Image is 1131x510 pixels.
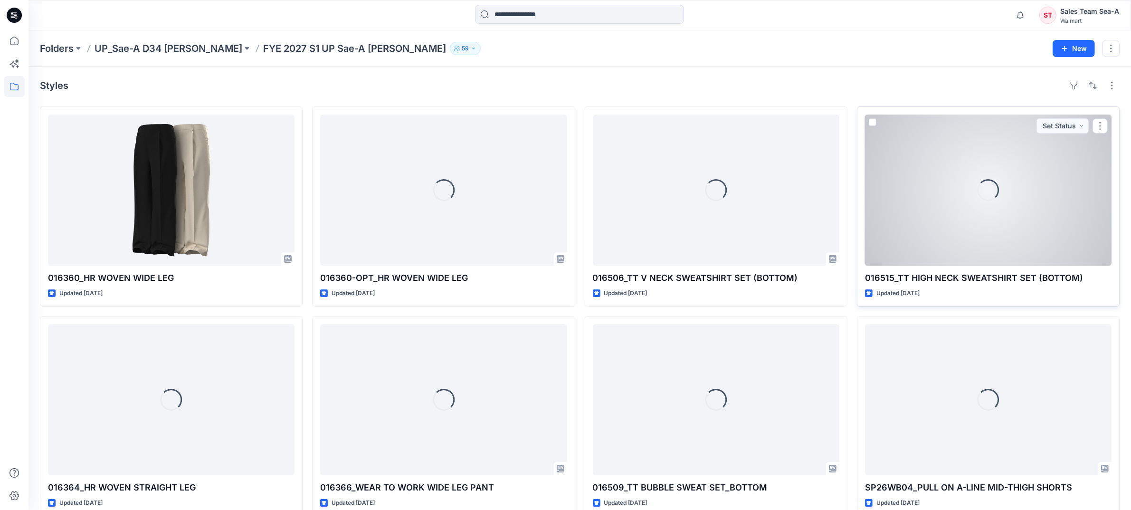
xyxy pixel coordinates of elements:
[320,481,567,494] p: 016366_WEAR TO WORK WIDE LEG PANT
[48,115,295,266] a: 016360_HR WOVEN WIDE LEG
[332,289,375,298] p: Updated [DATE]
[450,42,481,55] button: 59
[1060,17,1119,24] div: Walmart
[48,271,295,285] p: 016360_HR WOVEN WIDE LEG
[59,289,103,298] p: Updated [DATE]
[865,271,1112,285] p: 016515_TT HIGH NECK SWEATSHIRT SET (BOTTOM)
[1039,7,1056,24] div: ST
[332,498,375,508] p: Updated [DATE]
[40,42,74,55] a: Folders
[865,481,1112,494] p: SP26WB04_PULL ON A-LINE MID-THIGH SHORTS
[320,271,567,285] p: 016360-OPT_HR WOVEN WIDE LEG
[593,271,839,285] p: 016506_TT V NECK SWEATSHIRT SET (BOTTOM)
[593,481,839,494] p: 016509_TT BUBBLE SWEAT SET_BOTTOM
[1053,40,1095,57] button: New
[604,289,647,298] p: Updated [DATE]
[59,498,103,508] p: Updated [DATE]
[876,289,920,298] p: Updated [DATE]
[263,42,446,55] p: FYE 2027 S1 UP Sae-A [PERSON_NAME]
[462,43,469,54] p: 59
[48,481,295,494] p: 016364_HR WOVEN STRAIGHT LEG
[604,498,647,508] p: Updated [DATE]
[876,498,920,508] p: Updated [DATE]
[1060,6,1119,17] div: Sales Team Sea-A
[95,42,242,55] a: UP_Sae-A D34 [PERSON_NAME]
[40,80,68,91] h4: Styles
